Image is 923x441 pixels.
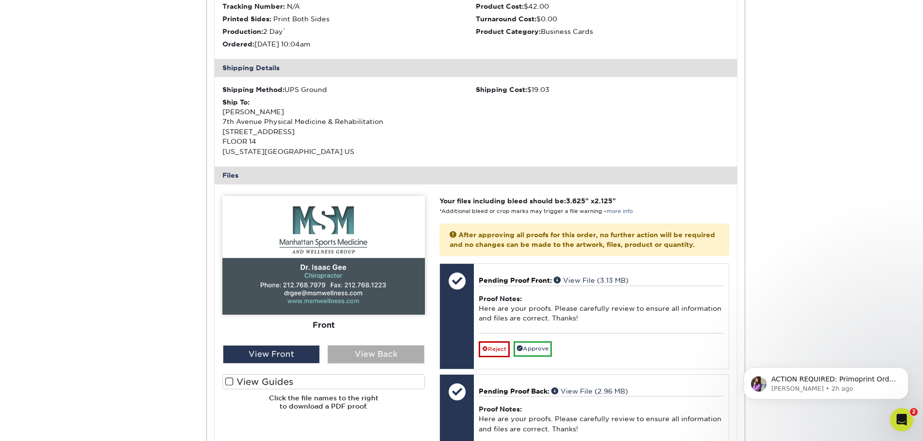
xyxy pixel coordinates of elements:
iframe: Google Customer Reviews [2,411,82,438]
div: Shipping Details [215,59,737,76]
div: Here are your proofs. Please carefully review to ensure all information and files are correct. Th... [479,286,723,334]
li: $42.00 [476,1,729,11]
span: Pending Proof Front: [479,276,552,284]
span: 3.625 [566,197,585,205]
a: View File (3.13 MB) [554,276,628,284]
iframe: Intercom live chat [890,408,913,431]
small: *Additional bleed or crop marks may trigger a file warning – [439,208,633,214]
div: UPS Ground [222,85,476,94]
li: $0.00 [476,14,729,24]
li: [DATE] 10:04am [222,39,476,49]
strong: Product Cost: [476,2,524,10]
label: View Guides [222,374,425,389]
li: Business Cards [476,27,729,36]
div: $19.03 [476,85,729,94]
strong: After approving all proofs for this order, no further action will be required and no changes can ... [450,231,715,248]
div: View Front [223,345,320,364]
div: Files [215,167,737,184]
strong: Shipping Method: [222,86,284,93]
a: View File (2.96 MB) [551,387,628,395]
strong: Tracking Number: [222,2,285,10]
iframe: Intercom notifications message [729,347,923,415]
strong: Product Category: [476,28,541,35]
strong: Shipping Cost: [476,86,527,93]
span: Print Both Sides [273,15,329,23]
strong: Ordered: [222,40,254,48]
span: Pending Proof Back: [479,387,549,395]
div: Front [222,314,425,335]
a: more info [607,208,633,214]
strong: Turnaround Cost: [476,15,536,23]
div: [PERSON_NAME] 7th Avenue Physical Medicine & Rehabilitation [STREET_ADDRESS] FLOOR 14 [US_STATE][... [222,97,476,156]
div: View Back [328,345,424,364]
li: 2 Day [222,27,476,36]
span: 2.125 [594,197,612,205]
strong: Your files including bleed should be: " x " [439,197,616,205]
a: Reject [479,341,510,357]
strong: Ship To: [222,98,250,106]
strong: Proof Notes: [479,295,522,303]
a: Approve [514,341,552,356]
span: 2 [910,408,918,416]
h6: Click the file names to the right to download a PDF proof. [222,394,425,418]
strong: Proof Notes: [479,405,522,413]
strong: Production: [222,28,263,35]
span: N/A [287,2,300,10]
strong: Printed Sides: [222,15,271,23]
